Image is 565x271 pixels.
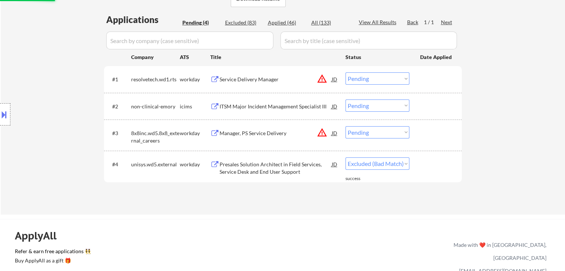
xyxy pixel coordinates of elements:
div: Service Delivery Manager [220,76,332,83]
div: View All Results [359,19,399,26]
div: resolvetech.wd1.rts [131,76,180,83]
div: ITSM Major Incident Management Specialist III [220,103,332,110]
div: Made with ❤️ in [GEOGRAPHIC_DATA], [GEOGRAPHIC_DATA] [451,238,546,264]
div: JD [331,126,338,140]
div: non-clinical-emory [131,103,180,110]
a: Buy ApplyAll as a gift 🎁 [15,257,89,266]
div: 1 / 1 [424,19,441,26]
div: Date Applied [420,53,453,61]
div: JD [331,99,338,113]
div: Title [210,53,338,61]
div: Manager, PS Service Delivery [220,130,332,137]
div: unisys.wd5.external [131,161,180,168]
div: JD [331,72,338,86]
div: Next [441,19,453,26]
div: ATS [180,53,210,61]
input: Search by title (case sensitive) [280,32,457,49]
div: Presales Solution Architect in Field Services, Service Desk and End User Support [220,161,332,175]
div: success [345,176,375,182]
div: Applied (46) [268,19,305,26]
div: All (133) [311,19,348,26]
div: workday [180,161,210,168]
div: Status [345,50,409,63]
div: Pending (4) [182,19,220,26]
div: Buy ApplyAll as a gift 🎁 [15,258,89,263]
div: Company [131,53,180,61]
div: Applications [106,15,180,24]
div: ApplyAll [15,229,65,242]
div: JD [331,157,338,171]
div: Back [407,19,419,26]
div: workday [180,76,210,83]
input: Search by company (case sensitive) [106,32,273,49]
button: warning_amber [317,74,327,84]
button: warning_amber [317,127,327,138]
div: Excluded (83) [225,19,262,26]
div: 8x8inc.wd5.8x8_external_careers [131,130,180,144]
div: workday [180,130,210,137]
a: Refer & earn free applications 👯‍♀️ [15,249,298,257]
div: icims [180,103,210,110]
